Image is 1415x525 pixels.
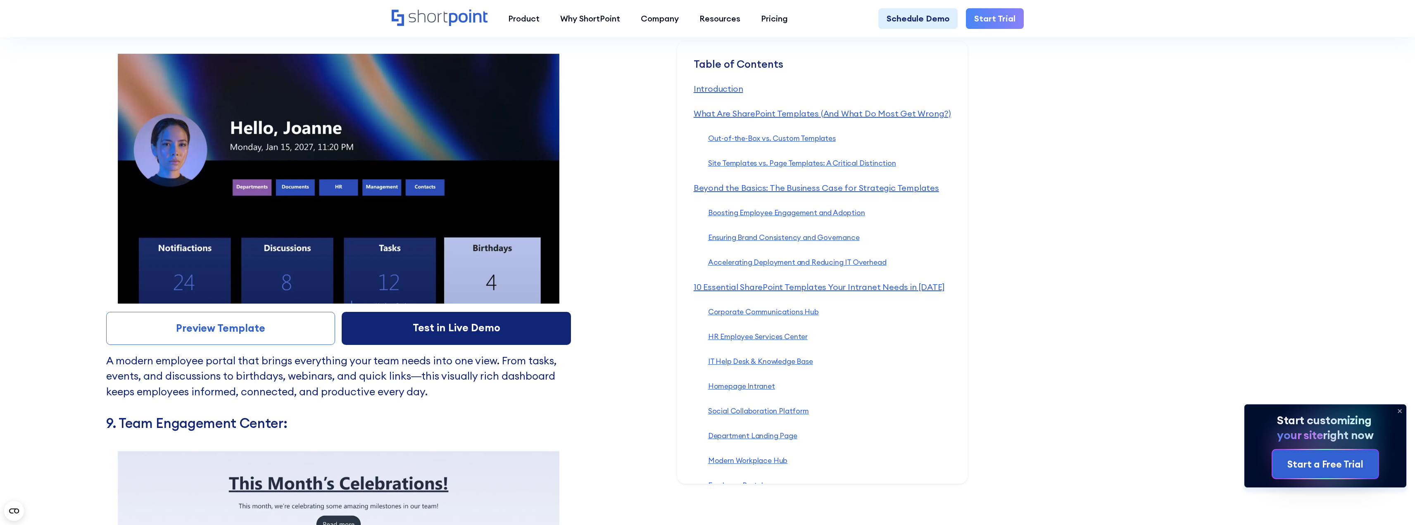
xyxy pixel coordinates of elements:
[641,12,679,25] div: Company
[550,8,630,29] a: Why ShortPoint
[106,42,571,304] img: Preview of Employee Portal SharePoint Template
[966,8,1024,29] a: Start Trial
[694,282,945,292] a: 10 Essential SharePoint Templates Your Intranet Needs in [DATE]‍
[708,158,896,168] a: Site Templates vs. Page Templates: A Critical Distinction‍
[708,133,836,143] a: Out-of-the-Box vs. Custom Templates‍
[708,381,775,391] a: Homepage Intranet‍
[708,257,887,267] a: Accelerating Deployment and Reducing IT Overhead‍
[878,8,958,29] a: Schedule Demo
[508,12,540,25] div: Product
[708,233,860,242] a: Ensuring Brand Consistency and Governance‍
[694,58,951,83] div: Table of Contents ‍
[761,12,788,25] div: Pricing
[1287,457,1363,471] div: Start a Free Trial
[498,8,550,29] a: Product
[694,108,951,119] a: What Are SharePoint Templates (And What Do Most Get Wrong?)‍
[392,10,488,27] a: Home
[106,415,571,431] h3: 9. Team Engagement Center:
[708,431,797,440] a: Department Landing Page‍
[708,208,865,217] a: Boosting Employee Engagement and Adoption‍
[630,8,689,29] a: Company
[1272,450,1378,479] a: Start a Free Trial
[708,307,819,316] a: Corporate Communications Hub‍
[689,8,751,29] a: Resources
[560,12,620,25] div: Why ShortPoint
[4,501,24,521] button: Open CMP widget
[708,480,763,490] a: Employee Portal‍
[106,353,571,415] p: A modern employee portal that brings everything your team needs into one view. From tasks, events...
[708,406,809,416] a: Social Collaboration Platform‍
[694,183,939,193] a: Beyond the Basics: The Business Case for Strategic Templates‍
[708,456,788,465] a: Modern Workplace Hub‍
[106,312,335,345] a: Preview Template
[342,312,571,345] a: Test in Live Demo
[699,12,740,25] div: Resources
[694,83,743,94] a: Introduction‍
[1374,485,1415,525] iframe: Chat Widget
[708,356,813,366] a: IT Help Desk & Knowledge Base‍
[751,8,798,29] a: Pricing
[708,332,808,341] a: HR Employee Services Center‍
